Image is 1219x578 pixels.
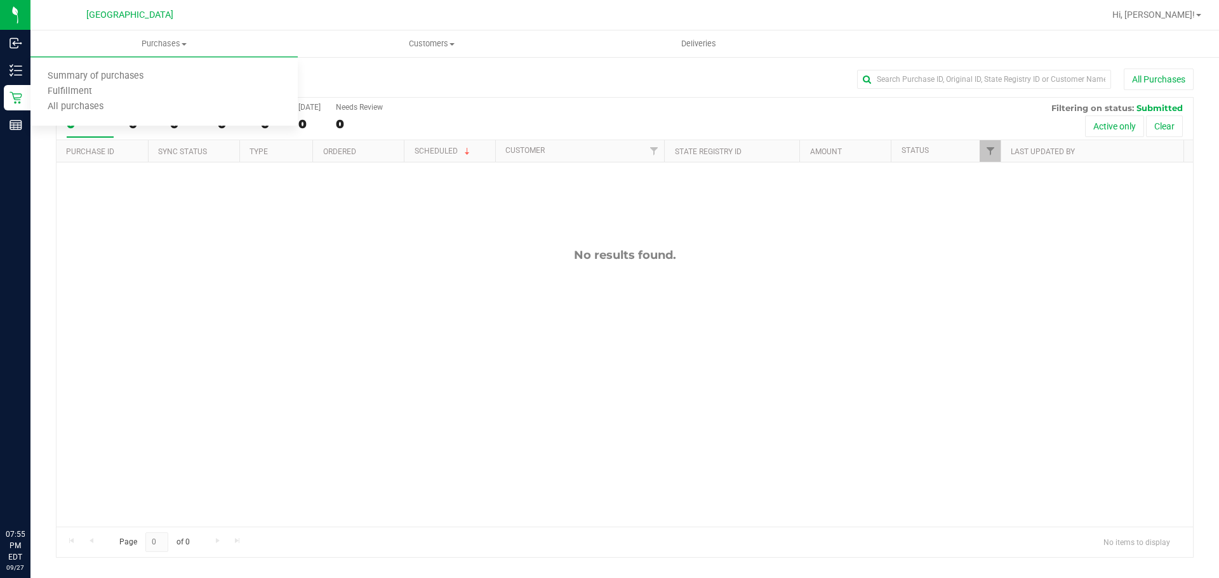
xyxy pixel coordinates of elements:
iframe: Resource center [13,476,51,515]
span: Fulfillment [30,86,109,97]
div: [DATE] [298,103,321,112]
div: 0 [298,117,321,131]
a: Ordered [323,147,356,156]
a: Sync Status [158,147,207,156]
span: No items to display [1093,532,1180,551]
a: Last Updated By [1011,147,1075,156]
a: Customer [505,146,545,155]
span: Page of 0 [109,532,200,552]
div: 0 [336,117,383,131]
span: Hi, [PERSON_NAME]! [1112,10,1195,20]
a: Filter [980,140,1001,162]
span: Customers [298,38,564,49]
inline-svg: Reports [10,119,22,131]
p: 07:55 PM EDT [6,529,25,563]
a: Deliveries [565,30,832,57]
a: State Registry ID [675,147,742,156]
span: Submitted [1136,103,1183,113]
a: Customers [298,30,565,57]
a: Filter [643,140,664,162]
a: Scheduled [415,147,472,155]
a: Type [250,147,268,156]
a: Purchases Summary of purchases Fulfillment All purchases [30,30,298,57]
button: Active only [1085,115,1144,137]
span: Deliveries [664,38,733,49]
div: Needs Review [336,103,383,112]
div: No results found. [57,248,1193,262]
p: 09/27 [6,563,25,572]
inline-svg: Inbound [10,37,22,49]
button: Clear [1146,115,1183,137]
span: [GEOGRAPHIC_DATA] [86,10,173,20]
a: Purchase ID [66,147,114,156]
a: Status [902,146,929,155]
inline-svg: Inventory [10,64,22,77]
span: All purchases [30,102,121,112]
input: Search Purchase ID, Original ID, State Registry ID or Customer Name... [857,70,1111,89]
span: Filtering on status: [1051,103,1134,113]
span: Purchases [30,38,298,49]
inline-svg: Retail [10,91,22,104]
span: Summary of purchases [30,71,161,82]
a: Amount [810,147,842,156]
button: All Purchases [1124,69,1194,90]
